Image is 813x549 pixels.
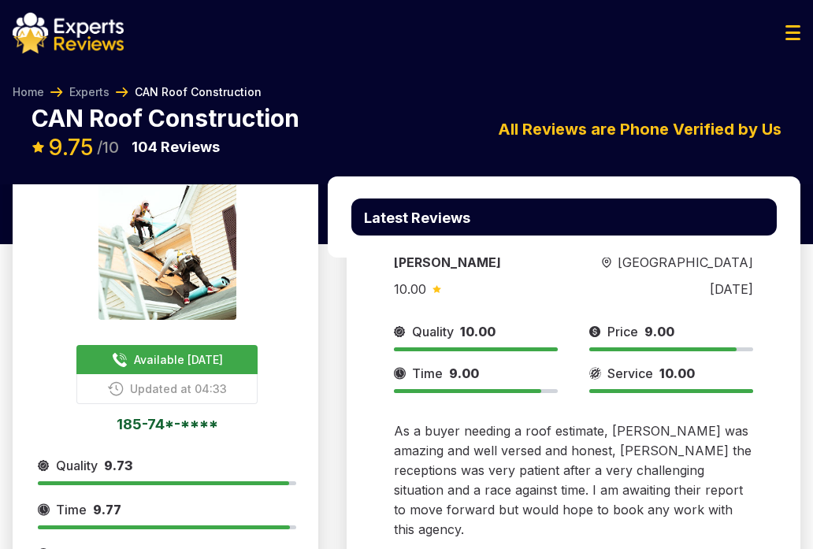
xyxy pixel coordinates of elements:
[412,322,454,341] span: Quality
[13,13,124,54] img: logo
[104,458,132,473] span: 9.73
[76,345,258,374] button: Available [DATE]
[32,106,299,130] p: CAN Roof Construction
[48,134,94,161] span: 9.75
[328,117,800,141] div: All Reviews are Phone Verified by Us
[56,500,87,519] span: Time
[76,374,258,404] button: Updated at 04:33
[132,136,220,158] p: Reviews
[130,380,227,397] span: Updated at 04:33
[56,456,98,475] span: Quality
[69,84,110,100] a: Experts
[364,211,470,225] p: Latest Reviews
[13,84,262,100] nav: Breadcrumb
[112,352,128,368] img: buttonPhoneIcon
[38,456,50,475] img: slider icon
[394,281,426,297] span: 10.00
[412,364,443,383] span: Time
[134,351,223,368] span: Available [DATE]
[394,364,406,383] img: slider icon
[93,502,121,517] span: 9.77
[132,139,158,155] span: 104
[394,253,537,272] div: [PERSON_NAME]
[460,324,496,339] span: 10.00
[38,500,50,519] img: slider icon
[13,84,44,100] a: Home
[135,84,262,100] span: CAN Roof Construction
[98,182,236,320] img: expert image
[97,139,119,155] span: /10
[394,423,752,537] span: As a buyer needing a roof estimate, [PERSON_NAME] was amazing and well versed and honest, [PERSON...
[394,322,406,341] img: slider icon
[449,365,479,381] span: 9.00
[108,381,124,396] img: buttonPhoneIcon
[432,285,441,293] img: slider icon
